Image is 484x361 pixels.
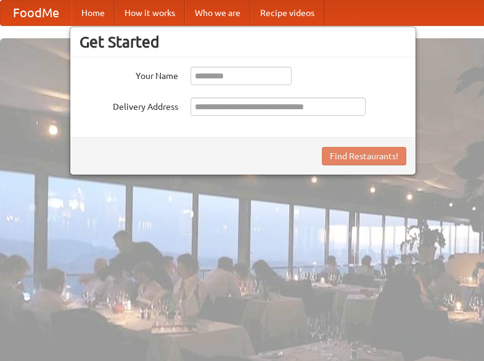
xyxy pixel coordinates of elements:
[80,98,178,113] label: Delivery Address
[185,1,250,25] a: Who we are
[80,67,178,82] label: Your Name
[115,1,185,25] a: How it works
[1,1,72,25] a: FoodMe
[250,1,324,25] a: Recipe videos
[72,1,115,25] a: Home
[322,147,406,165] button: Find Restaurants!
[80,33,406,51] h3: Get Started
